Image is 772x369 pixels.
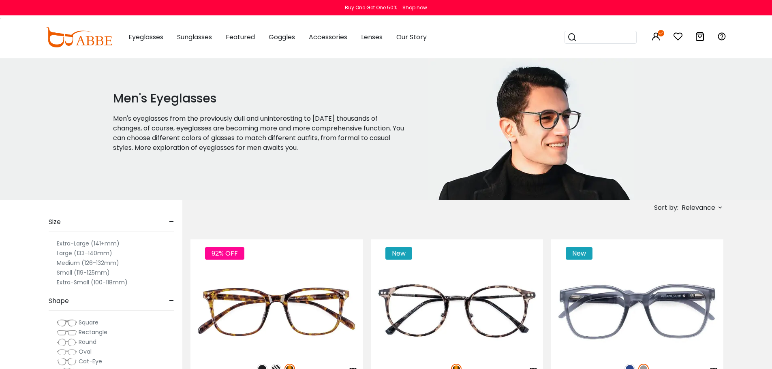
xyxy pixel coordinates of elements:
[113,114,408,153] p: Men's eyeglasses from the previously dull and uninteresting to [DATE] thousands of changes, of co...
[396,32,427,42] span: Our Story
[361,32,383,42] span: Lenses
[79,348,92,356] span: Oval
[551,269,723,355] img: Gray Barnett - TR ,Universal Bridge Fit
[402,4,427,11] div: Shop now
[79,328,107,336] span: Rectangle
[57,348,77,356] img: Oval.png
[57,248,112,258] label: Large (133-140mm)
[682,200,715,215] span: Relevance
[57,319,77,327] img: Square.png
[57,328,77,337] img: Rectangle.png
[46,27,112,47] img: abbeglasses.com
[128,32,163,42] span: Eyeglasses
[398,4,427,11] a: Shop now
[49,291,69,311] span: Shape
[309,32,347,42] span: Accessories
[49,212,61,232] span: Size
[269,32,295,42] span: Goggles
[190,269,363,355] img: Tortoise Clinoster - Plastic ,Universal Bridge Fit
[57,268,110,277] label: Small (119-125mm)
[177,32,212,42] span: Sunglasses
[169,212,174,232] span: -
[57,239,120,248] label: Extra-Large (141+mm)
[654,203,678,212] span: Sort by:
[566,247,592,260] span: New
[169,291,174,311] span: -
[385,247,412,260] span: New
[57,258,119,268] label: Medium (126-132mm)
[371,269,543,355] img: Tortoise Commerce - TR ,Adjust Nose Pads
[79,357,102,365] span: Cat-Eye
[428,58,634,200] img: men's eyeglasses
[113,91,408,106] h1: Men's Eyeglasses
[57,277,128,287] label: Extra-Small (100-118mm)
[57,338,77,346] img: Round.png
[226,32,255,42] span: Featured
[79,338,96,346] span: Round
[205,247,244,260] span: 92% OFF
[79,318,98,326] span: Square
[345,4,397,11] div: Buy One Get One 50%
[57,358,77,366] img: Cat-Eye.png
